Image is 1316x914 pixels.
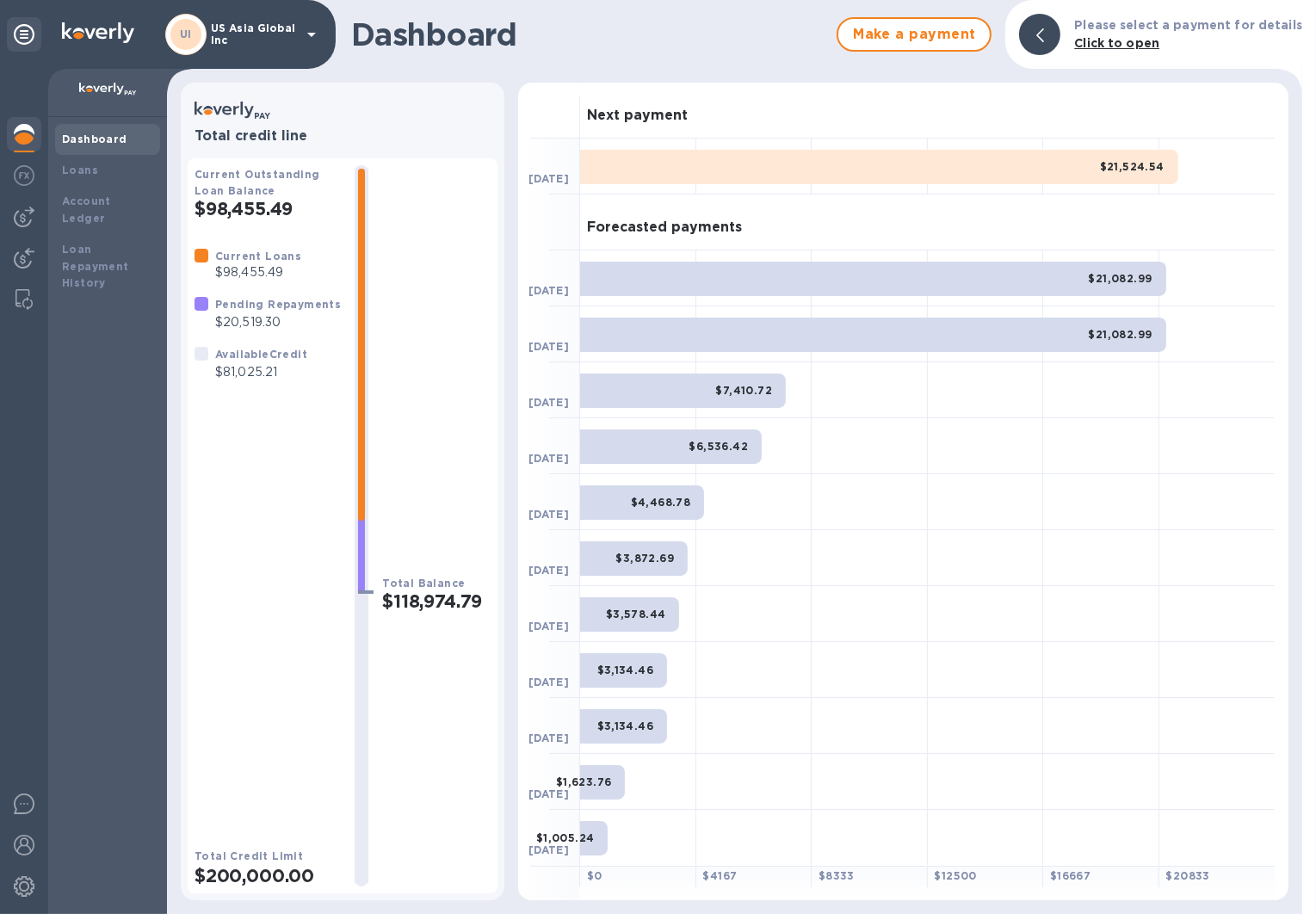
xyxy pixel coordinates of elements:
b: Current Loans [215,250,301,262]
p: $20,519.30 [215,313,341,331]
b: $ 4167 [703,869,738,882]
b: [DATE] [528,620,569,633]
b: Loans [62,164,98,176]
img: Foreign exchange [14,165,34,186]
b: $ 8333 [819,869,855,882]
b: Please select a payment for details [1074,18,1302,32]
b: Account Ledger [62,195,111,225]
button: Make a payment [837,17,992,52]
div: Unpin categories [7,17,41,52]
b: UI [180,28,192,40]
h3: Total credit line [195,128,491,145]
h2: $118,974.79 [382,590,491,612]
b: $21,524.54 [1100,160,1165,173]
b: Current Outstanding Loan Balance [195,168,320,197]
b: $6,536.42 [689,440,748,453]
b: Total Credit Limit [195,849,303,862]
b: $3,872.69 [615,552,674,565]
b: [DATE] [528,508,569,521]
h1: Dashboard [351,16,828,52]
h3: Forecasted payments [587,219,742,236]
b: $4,468.78 [631,496,691,509]
p: US Asia Global Inc [211,22,297,46]
b: [DATE] [528,732,569,744]
b: $ 20833 [1166,869,1210,882]
p: $81,025.21 [215,363,307,381]
b: Dashboard [62,133,127,145]
b: $3,134.46 [597,664,654,676]
b: $ 16667 [1050,869,1090,882]
b: $ 12500 [935,869,977,882]
span: Make a payment [852,24,976,45]
img: Logo [62,22,134,43]
b: [DATE] [528,340,569,353]
b: $1,005.24 [536,831,595,844]
b: $3,134.46 [597,719,654,732]
b: [DATE] [528,676,569,689]
b: $3,578.44 [606,608,666,621]
b: Loan Repayment History [62,243,129,290]
b: $21,082.99 [1089,328,1152,341]
b: Click to open [1074,36,1159,50]
b: [DATE] [528,787,569,800]
b: [DATE] [528,564,569,577]
b: Total Balance [382,577,465,590]
b: [DATE] [528,452,569,465]
b: [DATE] [528,396,569,409]
b: Available Credit [215,348,307,361]
b: $21,082.99 [1089,272,1152,285]
b: $7,410.72 [716,384,773,397]
p: $98,455.49 [215,263,301,281]
h3: Next payment [587,108,688,124]
h2: $200,000.00 [195,865,341,886]
b: $ 0 [587,869,602,882]
b: $1,623.76 [556,775,612,788]
b: Pending Repayments [215,298,341,311]
b: [DATE] [528,172,569,185]
b: [DATE] [528,284,569,297]
h2: $98,455.49 [195,198,341,219]
b: [DATE] [528,843,569,856]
